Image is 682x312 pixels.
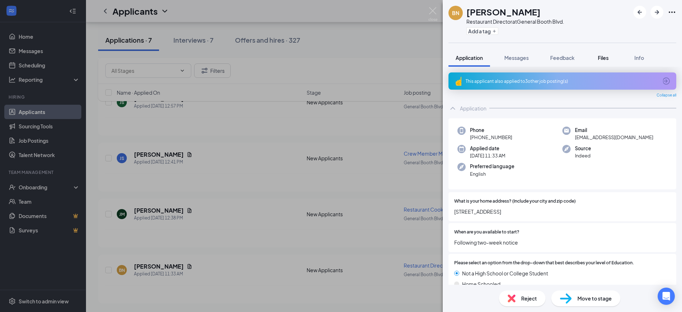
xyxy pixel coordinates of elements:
[470,145,505,152] span: Applied date
[454,229,519,236] span: When are you available to start?
[575,134,653,141] span: [EMAIL_ADDRESS][DOMAIN_NAME]
[521,294,537,302] span: Reject
[662,77,671,85] svg: ArrowCircle
[550,55,575,61] span: Feedback
[650,6,663,19] button: ArrowRight
[577,294,612,302] span: Move to stage
[454,198,576,205] span: What is your home address? (Include your city and zip code)
[454,260,634,266] span: Please select an option from the drop-down that best describes your level of Education.
[460,105,486,112] div: Application
[575,127,653,134] span: Email
[504,55,529,61] span: Messages
[633,6,646,19] button: ArrowLeftNew
[668,8,676,16] svg: Ellipses
[575,152,591,159] span: Indeed
[448,104,457,113] svg: ChevronUp
[634,55,644,61] span: Info
[466,18,564,25] div: Restaurant Director at General Booth Blvd.
[470,152,505,159] span: [DATE] 11:33 AM
[657,93,676,98] span: Collapse all
[452,9,459,16] div: BN
[470,127,512,134] span: Phone
[635,8,644,16] svg: ArrowLeftNew
[575,145,591,152] span: Source
[658,288,675,305] div: Open Intercom Messenger
[470,170,514,178] span: English
[466,6,541,18] h1: [PERSON_NAME]
[454,208,671,216] span: [STREET_ADDRESS]
[462,280,500,288] span: Home Schooled
[456,55,483,61] span: Application
[454,238,671,246] span: Following two-week notice
[466,78,658,84] div: This applicant also applied to 3 other job posting(s)
[598,55,609,61] span: Files
[492,29,496,33] svg: Plus
[653,8,661,16] svg: ArrowRight
[462,269,548,277] span: Not a High School or College Student
[470,163,514,170] span: Preferred language
[466,27,498,35] button: PlusAdd a tag
[470,134,512,141] span: [PHONE_NUMBER]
